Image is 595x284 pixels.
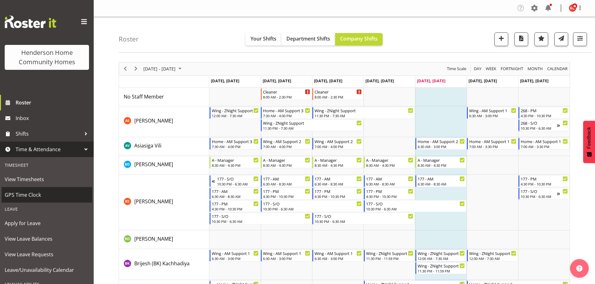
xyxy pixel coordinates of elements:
[518,175,569,187] div: Billie Sothern"s event - 177 - PM Begin From Sunday, September 21, 2025 at 4:30:00 PM GMT+12:00 E...
[212,219,310,224] div: 10:30 PM - 6:30 AM
[212,113,259,118] div: 12:00 AM - 7:30 AM
[134,117,173,124] a: [PERSON_NAME]
[364,188,415,200] div: Billie Sothern"s event - 177 - PM Begin From Thursday, September 18, 2025 at 4:30:00 PM GMT+12:00...
[418,138,465,144] div: Home - AM Support 2
[5,175,89,184] span: View Timesheets
[467,107,518,119] div: Arshdeep Singh"s event - Wing - AM Support 1 Begin From Saturday, September 20, 2025 at 6:30:00 A...
[312,213,415,224] div: Billie Sothern"s event - 177 - S/O Begin From Wednesday, September 17, 2025 at 10:30:00 PM GMT+12...
[366,188,413,194] div: 177 - PM
[469,113,516,118] div: 6:30 AM - 3:00 PM
[210,250,260,262] div: Brijesh (BK) Kachhadiya"s event - Wing - AM Support 1 Begin From Monday, September 15, 2025 at 6:...
[364,200,466,212] div: Billie Sothern"s event - 177 - S/O Begin From Thursday, September 18, 2025 at 10:30:00 PM GMT+12:...
[446,65,467,73] span: Time Scale
[263,194,310,199] div: 4:30 PM - 10:30 PM
[366,256,413,261] div: 11:30 PM - 11:59 PM
[312,138,363,150] div: Asiasiga Vili"s event - Wing - AM Support 2 Begin From Wednesday, September 17, 2025 at 7:00:00 A...
[119,230,209,249] td: Billie-Rose Dunlop resource
[261,119,363,131] div: Arshdeep Singh"s event - Wing - ZNight Support Begin From Tuesday, September 16, 2025 at 11:30:00...
[315,163,362,168] div: 8:30 AM - 4:30 PM
[16,113,91,123] span: Inbox
[527,65,543,73] span: Month
[134,235,173,243] a: [PERSON_NAME]
[418,256,465,261] div: 12:00 AM - 7:30 AM
[217,181,259,186] div: 10:30 PM - 6:30 AM
[263,188,310,194] div: 177 - PM
[521,181,568,186] div: 4:30 PM - 10:30 PM
[217,176,259,182] div: 177 - S/O
[119,249,209,280] td: Brijesh (BK) Kachhadiya resource
[521,194,557,199] div: 10:30 PM - 6:30 AM
[366,206,465,211] div: 10:30 PM - 6:30 AM
[212,256,259,261] div: 6:30 AM - 3:00 PM
[261,88,312,100] div: No Staff Member"s event - Cleaner Begin From Tuesday, September 16, 2025 at 8:00:00 AM GMT+12:00 ...
[263,138,310,144] div: Wing - AM Support 2
[263,206,362,211] div: 10:30 PM - 6:30 AM
[469,250,516,256] div: Wing - ZNight Support
[212,194,259,199] div: 6:30 AM - 8:30 AM
[365,78,394,84] span: [DATE], [DATE]
[500,65,524,73] button: Fortnight
[521,176,568,182] div: 177 - PM
[261,156,312,168] div: Barbara Dunlop"s event - A - Manager Begin From Tuesday, September 16, 2025 at 8:30:00 AM GMT+12:...
[518,138,569,150] div: Asiasiga Vili"s event - Home - AM Support 1 Begin From Sunday, September 21, 2025 at 7:00:00 AM G...
[467,250,518,262] div: Brijesh (BK) Kachhadiya"s event - Wing - ZNight Support Begin From Saturday, September 20, 2025 a...
[134,198,173,205] span: [PERSON_NAME]
[120,62,131,75] div: previous period
[134,142,161,149] span: Asiasiga Vili
[312,188,363,200] div: Billie Sothern"s event - 177 - PM Begin From Wednesday, September 17, 2025 at 4:30:00 PM GMT+12:0...
[263,176,310,182] div: 177 - AM
[312,107,415,119] div: Arshdeep Singh"s event - Wing - ZNight Support Begin From Wednesday, September 17, 2025 at 11:30:...
[119,137,209,156] td: Asiasiga Vili resource
[212,250,259,256] div: Wing - AM Support 1
[335,33,383,46] button: Company Shifts
[576,265,583,272] img: help-xxl-2.png
[2,159,92,171] div: Timesheet
[5,190,89,200] span: GPS Time Clock
[210,156,260,168] div: Barbara Dunlop"s event - A - Manager Begin From Monday, September 15, 2025 at 8:30:00 AM GMT+12:0...
[315,250,362,256] div: Wing - AM Support 1
[418,250,465,256] div: Wing - ZNight Support
[366,181,413,186] div: 6:30 AM - 8:30 AM
[261,107,312,119] div: Arshdeep Singh"s event - Home - AM Support 3 Begin From Tuesday, September 16, 2025 at 7:30:00 AM...
[210,188,260,200] div: Billie Sothern"s event - 177 - AM Begin From Monday, September 15, 2025 at 6:30:00 AM GMT+12:00 E...
[415,262,466,274] div: Brijesh (BK) Kachhadiya"s event - Wing - ZNight Support Begin From Friday, September 19, 2025 at ...
[521,120,557,126] div: 268 - S/O
[212,144,259,149] div: 7:30 AM - 4:00 PM
[134,260,190,267] a: Brijesh (BK) Kachhadiya
[134,235,173,242] span: [PERSON_NAME]
[212,157,259,163] div: A - Manager
[314,78,342,84] span: [DATE], [DATE]
[573,32,587,46] button: Filter Shifts
[312,88,363,100] div: No Staff Member"s event - Cleaner Begin From Wednesday, September 17, 2025 at 8:00:00 AM GMT+12:0...
[16,145,81,154] span: Time & Attendance
[366,163,413,168] div: 8:30 AM - 4:30 PM
[11,48,83,67] div: Henderson Home Community Homes
[469,138,516,144] div: Home - AM Support 1
[520,78,548,84] span: [DATE], [DATE]
[143,65,176,73] span: [DATE] - [DATE]
[418,144,465,149] div: 6:30 AM - 3:00 PM
[141,62,185,75] div: September 15 - 21, 2025
[124,93,164,100] span: No Staff Member
[315,107,413,113] div: Wing - ZNight Support
[415,138,466,150] div: Asiasiga Vili"s event - Home - AM Support 2 Begin From Friday, September 19, 2025 at 6:30:00 AM G...
[485,65,497,73] span: Week
[586,127,592,149] span: Feedback
[473,65,483,73] button: Timeline Day
[521,138,568,144] div: Home - AM Support 1
[134,161,173,168] span: [PERSON_NAME]
[366,200,465,207] div: 177 - S/O
[5,265,89,275] span: Leave/Unavailability Calendar
[124,93,164,100] a: No Staff Member
[418,268,465,273] div: 11:30 PM - 11:59 PM
[263,181,310,186] div: 6:30 AM - 8:30 AM
[134,260,190,267] span: Brijesh (BK) Kachhadiya
[261,250,312,262] div: Brijesh (BK) Kachhadiya"s event - Wing - AM Support 1 Begin From Tuesday, September 16, 2025 at 6...
[514,32,528,46] button: Download a PDF of the roster according to the set date range.
[315,188,362,194] div: 177 - PM
[263,78,291,84] span: [DATE], [DATE]
[534,32,548,46] button: Highlight an important date within the roster.
[418,163,465,168] div: 8:30 AM - 4:30 PM
[366,194,413,199] div: 4:30 PM - 10:30 PM
[315,256,362,261] div: 6:30 AM - 3:00 PM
